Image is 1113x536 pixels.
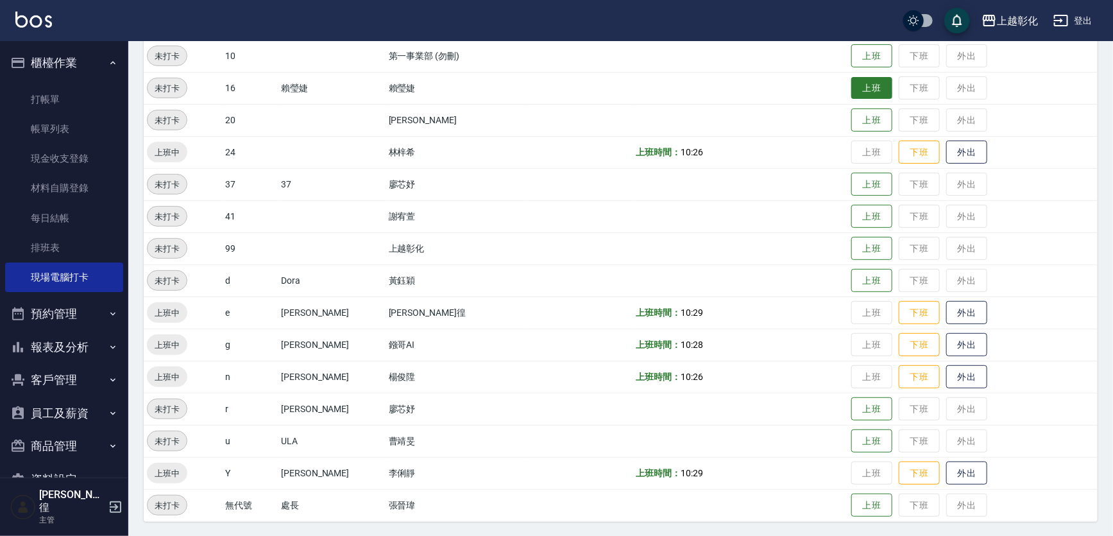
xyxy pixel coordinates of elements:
td: [PERSON_NAME] [278,361,386,393]
button: 員工及薪資 [5,397,123,430]
b: 上班時間： [636,147,681,157]
td: 廖芯妤 [386,168,525,200]
b: 上班時間： [636,468,681,478]
td: 曹靖旻 [386,425,525,457]
span: 未打卡 [148,82,187,95]
button: 上班 [851,494,892,517]
td: e [222,297,278,329]
td: [PERSON_NAME] [278,393,386,425]
td: 林梓希 [386,136,525,168]
td: 第一事業部 (勿刪) [386,40,525,72]
button: 外出 [946,141,987,164]
span: 上班中 [147,467,187,480]
button: 外出 [946,365,987,389]
button: 上班 [851,44,892,68]
div: 上越彰化 [997,13,1038,29]
button: 外出 [946,301,987,325]
button: 上班 [851,205,892,229]
span: 未打卡 [148,210,187,223]
td: 10 [222,40,278,72]
span: 上班中 [147,338,187,352]
a: 排班表 [5,233,123,263]
button: 下班 [899,301,940,325]
td: 41 [222,200,278,232]
td: 20 [222,104,278,136]
span: 10:28 [681,340,704,350]
span: 未打卡 [148,274,187,288]
button: 下班 [899,333,940,357]
span: 上班中 [147,306,187,320]
h5: [PERSON_NAME]徨 [39,488,105,514]
button: 預約管理 [5,297,123,331]
button: 報表及分析 [5,331,123,364]
a: 帳單列表 [5,114,123,144]
button: 上班 [851,108,892,132]
td: 16 [222,72,278,104]
button: 下班 [899,365,940,389]
span: 10:26 [681,147,704,157]
td: 99 [222,232,278,264]
td: 鏹哥AI [386,329,525,361]
td: d [222,264,278,297]
td: [PERSON_NAME]徨 [386,297,525,329]
b: 上班時間： [636,340,681,350]
button: 上越彰化 [976,8,1043,34]
span: 未打卡 [148,402,187,416]
td: 37 [278,168,386,200]
span: 10:29 [681,468,704,478]
span: 未打卡 [148,114,187,127]
button: 上班 [851,77,892,99]
b: 上班時間： [636,372,681,382]
td: n [222,361,278,393]
a: 每日結帳 [5,203,123,233]
td: 上越彰化 [386,232,525,264]
td: u [222,425,278,457]
button: 上班 [851,269,892,293]
button: 櫃檯作業 [5,46,123,80]
td: 謝宥萱 [386,200,525,232]
td: 賴瑩婕 [278,72,386,104]
td: r [222,393,278,425]
button: save [944,8,970,33]
button: 下班 [899,141,940,164]
td: 無代號 [222,489,278,521]
button: 下班 [899,462,940,485]
button: 登出 [1048,9,1098,33]
span: 10:26 [681,372,704,382]
button: 客戶管理 [5,363,123,397]
button: 上班 [851,429,892,453]
td: 廖芯妤 [386,393,525,425]
td: 處長 [278,489,386,521]
span: 上班中 [147,146,187,159]
td: g [222,329,278,361]
img: Person [10,494,36,520]
span: 未打卡 [148,435,187,448]
a: 打帳單 [5,85,123,114]
td: 李俐靜 [386,457,525,489]
button: 商品管理 [5,429,123,463]
img: Logo [15,12,52,28]
td: 楊俊陞 [386,361,525,393]
span: 未打卡 [148,242,187,255]
td: [PERSON_NAME] [278,297,386,329]
td: 24 [222,136,278,168]
td: Dora [278,264,386,297]
button: 外出 [946,462,987,485]
td: 賴瑩婕 [386,72,525,104]
button: 上班 [851,173,892,196]
td: [PERSON_NAME] [386,104,525,136]
button: 外出 [946,333,987,357]
b: 上班時間： [636,307,681,318]
button: 資料設定 [5,463,123,496]
td: 張晉瑋 [386,489,525,521]
span: 10:29 [681,307,704,318]
td: [PERSON_NAME] [278,329,386,361]
span: 未打卡 [148,178,187,191]
span: 未打卡 [148,499,187,512]
span: 上班中 [147,370,187,384]
a: 材料自購登錄 [5,173,123,203]
button: 上班 [851,397,892,421]
td: 黃鈺穎 [386,264,525,297]
button: 上班 [851,237,892,261]
p: 主管 [39,514,105,526]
